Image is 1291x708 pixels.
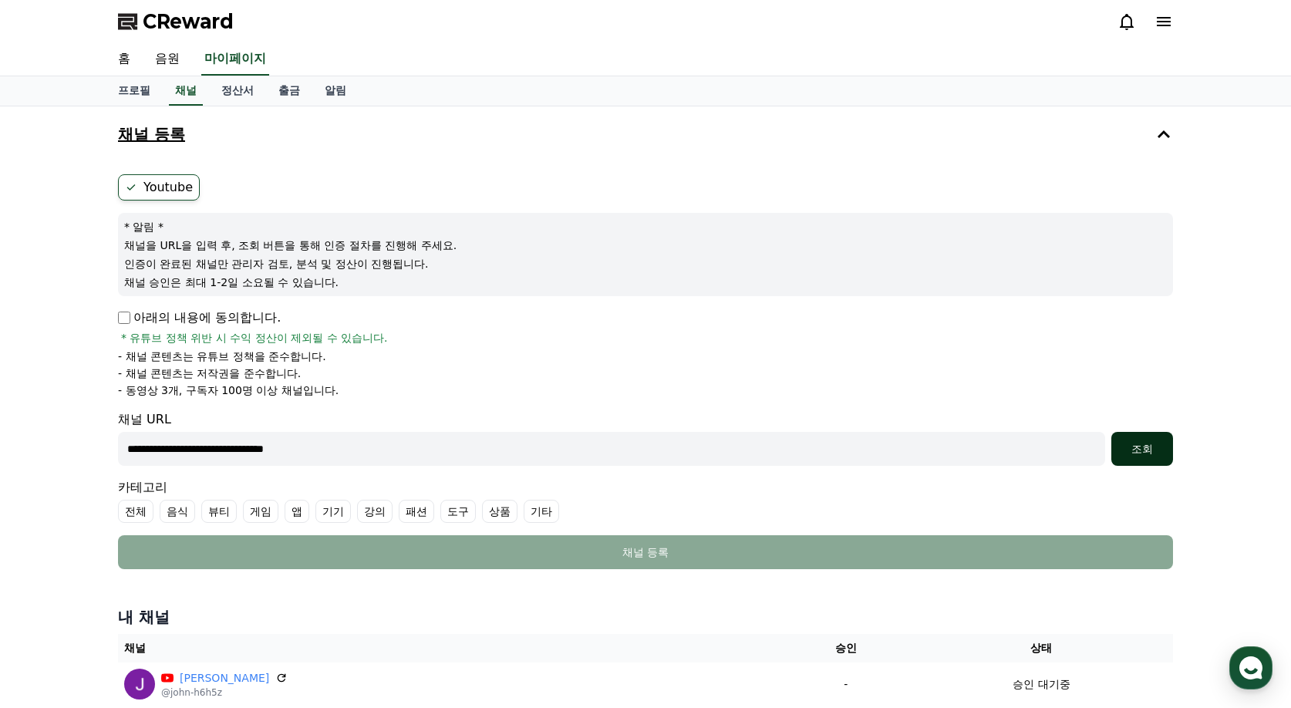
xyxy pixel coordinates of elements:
[106,43,143,76] a: 홈
[106,76,163,106] a: 프로필
[118,383,339,398] p: - 동영상 3개, 구독자 100명 이상 채널입니다.
[112,113,1179,156] button: 채널 등록
[160,500,195,523] label: 음식
[209,76,266,106] a: 정산서
[49,512,58,524] span: 홈
[143,43,192,76] a: 음원
[118,126,185,143] h4: 채널 등록
[118,308,281,327] p: 아래의 내용에 동의합니다.
[199,489,296,528] a: 설정
[118,9,234,34] a: CReward
[1013,676,1070,693] p: 승인 대기중
[124,275,1167,290] p: 채널 승인은 최대 1-2일 소요될 수 있습니다.
[266,76,312,106] a: 출금
[118,535,1173,569] button: 채널 등록
[788,676,904,693] p: -
[238,512,257,524] span: 설정
[782,634,910,662] th: 승인
[141,513,160,525] span: 대화
[5,489,102,528] a: 홈
[124,256,1167,271] p: 인증이 완료된 채널만 관리자 검토, 분석 및 정산이 진행됩니다.
[118,634,782,662] th: 채널
[118,174,200,201] label: Youtube
[201,43,269,76] a: 마이페이지
[243,500,278,523] label: 게임
[149,544,1142,560] div: 채널 등록
[180,670,269,686] a: [PERSON_NAME]
[201,500,237,523] label: 뷰티
[102,489,199,528] a: 대화
[910,634,1173,662] th: 상태
[315,500,351,523] label: 기기
[1111,432,1173,466] button: 조회
[1117,441,1167,457] div: 조회
[118,349,326,364] p: - 채널 콘텐츠는 유튜브 정책을 준수합니다.
[357,500,393,523] label: 강의
[161,686,288,699] p: @john-h6h5z
[399,500,434,523] label: 패션
[143,9,234,34] span: CReward
[118,366,301,381] p: - 채널 콘텐츠는 저작권을 준수합니다.
[285,500,309,523] label: 앱
[524,500,559,523] label: 기타
[312,76,359,106] a: 알림
[440,500,476,523] label: 도구
[121,330,388,346] span: * 유튜브 정책 위반 시 수익 정산이 제외될 수 있습니다.
[124,238,1167,253] p: 채널을 URL을 입력 후, 조회 버튼을 통해 인증 절차를 진행해 주세요.
[124,669,155,700] img: John
[169,76,203,106] a: 채널
[118,478,1173,523] div: 카테고리
[118,500,153,523] label: 전체
[482,500,517,523] label: 상품
[118,606,1173,628] h4: 내 채널
[118,410,1173,466] div: 채널 URL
